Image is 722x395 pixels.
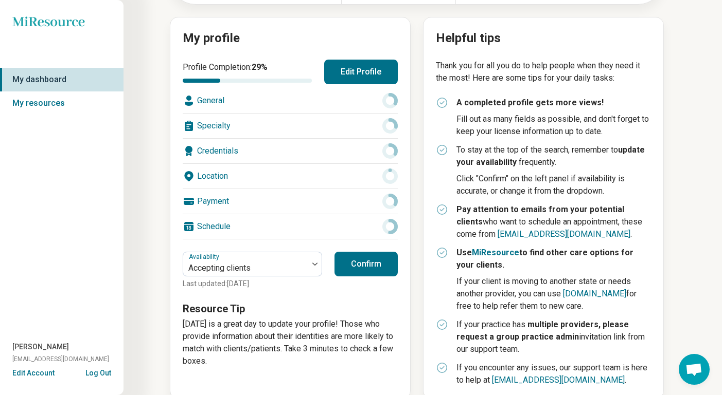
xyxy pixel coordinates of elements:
a: [DOMAIN_NAME] [563,289,626,298]
div: General [183,88,398,113]
strong: Pay attention to emails from your potential clients [456,204,624,227]
p: who want to schedule an appointment, these come from . [456,203,651,240]
p: [DATE] is a great day to update your profile! Those who provide information about their identitie... [183,318,398,367]
p: Fill out as many fields as possible, and don't forget to keep your license information up to date. [456,113,651,138]
div: Specialty [183,114,398,138]
strong: A completed profile gets more views! [456,98,604,107]
strong: multiple providers, please request a group practice admin [456,319,629,342]
strong: update your availability [456,145,645,167]
span: [EMAIL_ADDRESS][DOMAIN_NAME] [12,354,109,364]
p: If you encounter any issues, our support team is here to help at . [456,362,651,386]
div: Payment [183,189,398,214]
a: [EMAIL_ADDRESS][DOMAIN_NAME] [498,229,630,239]
p: Click "Confirm" on the left panel if availability is accurate, or change it from the dropdown. [456,173,651,197]
p: To stay at the top of the search, remember to frequently. [456,144,651,168]
button: Edit Account [12,368,55,379]
p: If your client is moving to another state or needs another provider, you can use for free to help... [456,275,651,312]
button: Log Out [85,368,111,376]
p: Thank you for all you do to help people when they need it the most! Here are some tips for your d... [436,60,651,84]
h2: Helpful tips [436,30,651,47]
div: Location [183,164,398,189]
h3: Resource Tip [183,302,398,316]
button: Edit Profile [324,60,398,84]
a: [EMAIL_ADDRESS][DOMAIN_NAME] [492,375,625,385]
button: Confirm [334,252,398,276]
strong: Use to find other care options for your clients. [456,248,633,270]
div: Schedule [183,214,398,239]
span: 29 % [252,62,268,72]
label: Availability [189,253,221,260]
p: Last updated: [DATE] [183,278,322,289]
span: [PERSON_NAME] [12,342,69,352]
p: If your practice has invitation link from our support team. [456,318,651,355]
div: Open chat [679,354,710,385]
h2: My profile [183,30,398,47]
div: Credentials [183,139,398,163]
div: Profile Completion: [183,61,312,83]
a: MiResource [472,248,519,257]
